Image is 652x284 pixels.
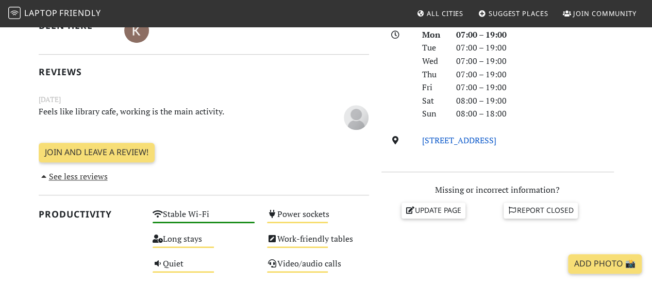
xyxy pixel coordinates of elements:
span: Kristin D [124,24,149,35]
div: Power sockets [261,207,375,231]
span: Friendly [59,7,101,19]
h2: Been here [39,20,112,31]
div: Sun [416,107,450,121]
a: [STREET_ADDRESS] [422,135,496,146]
span: Anonymous [344,111,369,122]
div: 08:00 – 19:00 [450,94,620,108]
div: Sat [416,94,450,108]
span: All Cities [427,9,463,18]
a: Update page [402,203,465,218]
div: Wed [416,55,450,68]
div: Tue [416,41,450,55]
a: Report closed [504,203,578,218]
div: Fri [416,81,450,94]
div: 07:00 – 19:00 [450,41,620,55]
span: Join Community [573,9,637,18]
div: Video/audio calls [261,256,375,281]
img: LaptopFriendly [8,7,21,19]
div: Thu [416,68,450,81]
div: Stable Wi-Fi [146,207,261,231]
a: See less reviews [39,171,108,182]
a: Join and leave a review! [39,143,155,162]
small: [DATE] [32,94,375,105]
p: Feels like library cafe, working is the main activity. [32,105,318,128]
div: Quiet [146,256,261,281]
div: 07:00 – 19:00 [450,68,620,81]
a: Join Community [559,4,641,23]
p: Missing or incorrect information? [381,183,614,197]
h2: Reviews [39,66,369,77]
a: All Cities [412,4,467,23]
h2: Productivity [39,209,141,220]
div: 07:00 – 19:00 [450,28,620,42]
span: Suggest Places [489,9,548,18]
div: 08:00 – 18:00 [450,107,620,121]
img: blank-535327c66bd565773addf3077783bbfce4b00ec00e9fd257753287c682c7fa38.png [344,105,369,130]
a: Suggest Places [474,4,553,23]
div: Mon [416,28,450,42]
a: Add Photo 📸 [568,254,642,274]
div: 07:00 – 19:00 [450,81,620,94]
img: 5946-kristin.jpg [124,18,149,43]
span: Laptop [24,7,58,19]
a: LaptopFriendly LaptopFriendly [8,5,101,23]
div: 07:00 – 19:00 [450,55,620,68]
div: Work-friendly tables [261,231,375,256]
div: Long stays [146,231,261,256]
